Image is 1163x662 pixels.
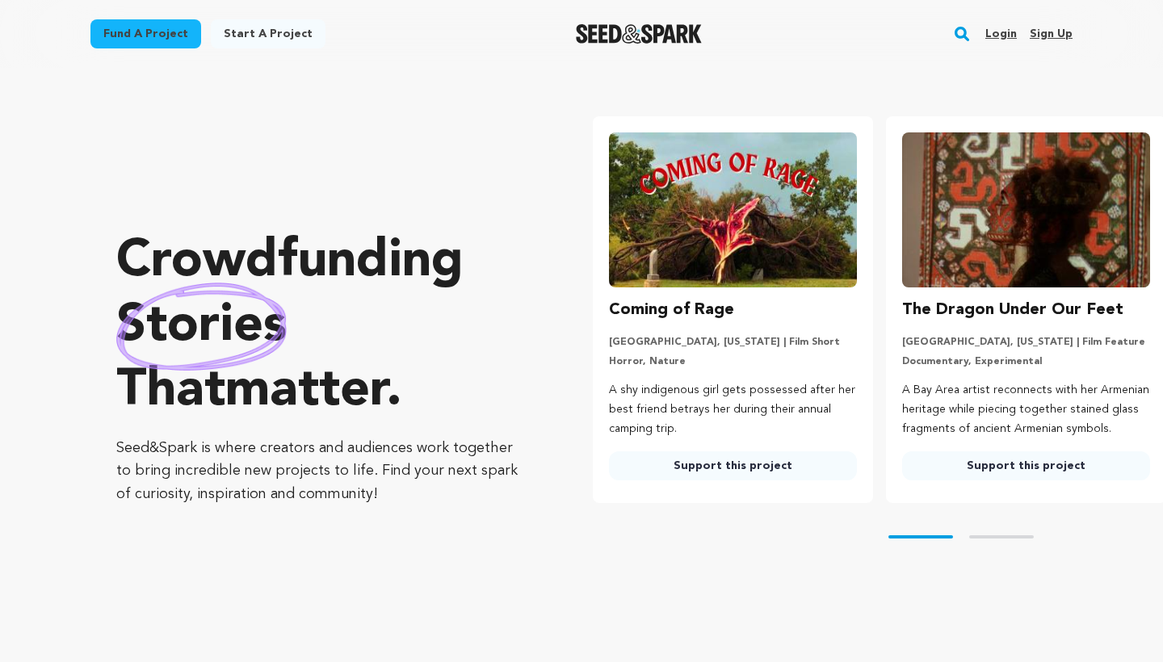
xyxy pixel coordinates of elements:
p: Horror, Nature [609,355,857,368]
a: Start a project [211,19,325,48]
p: Seed&Spark is where creators and audiences work together to bring incredible new projects to life... [116,437,528,506]
p: A shy indigenous girl gets possessed after her best friend betrays her during their annual campin... [609,381,857,438]
h3: Coming of Rage [609,297,734,323]
p: A Bay Area artist reconnects with her Armenian heritage while piecing together stained glass frag... [902,381,1150,438]
p: Crowdfunding that . [116,230,528,424]
span: matter [225,366,386,417]
h3: The Dragon Under Our Feet [902,297,1123,323]
img: hand sketched image [116,283,287,371]
a: Support this project [902,451,1150,480]
a: Support this project [609,451,857,480]
p: Documentary, Experimental [902,355,1150,368]
a: Seed&Spark Homepage [576,24,703,44]
p: [GEOGRAPHIC_DATA], [US_STATE] | Film Feature [902,336,1150,349]
a: Login [985,21,1017,47]
p: [GEOGRAPHIC_DATA], [US_STATE] | Film Short [609,336,857,349]
img: The Dragon Under Our Feet image [902,132,1150,287]
img: Seed&Spark Logo Dark Mode [576,24,703,44]
img: Coming of Rage image [609,132,857,287]
a: Sign up [1030,21,1073,47]
a: Fund a project [90,19,201,48]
